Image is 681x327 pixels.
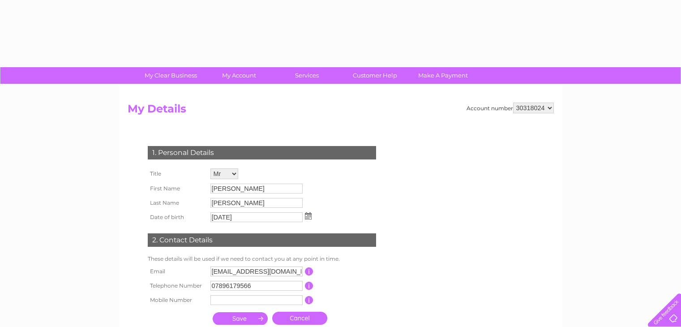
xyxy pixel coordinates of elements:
a: Customer Help [338,67,412,84]
th: Mobile Number [146,293,208,307]
img: ... [305,212,312,219]
input: Information [305,282,313,290]
a: Cancel [272,312,327,325]
a: Services [270,67,344,84]
div: 2. Contact Details [148,233,376,247]
input: Information [305,296,313,304]
th: Title [146,166,208,181]
th: First Name [146,181,208,196]
a: My Account [202,67,276,84]
th: Last Name [146,196,208,210]
th: Telephone Number [146,279,208,293]
th: Date of birth [146,210,208,224]
h2: My Details [128,103,554,120]
a: Make A Payment [406,67,480,84]
div: 1. Personal Details [148,146,376,159]
td: These details will be used if we need to contact you at any point in time. [146,254,378,264]
input: Information [305,267,313,275]
th: Email [146,264,208,279]
input: Submit [213,312,268,325]
a: My Clear Business [134,67,208,84]
div: Account number [467,103,554,113]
